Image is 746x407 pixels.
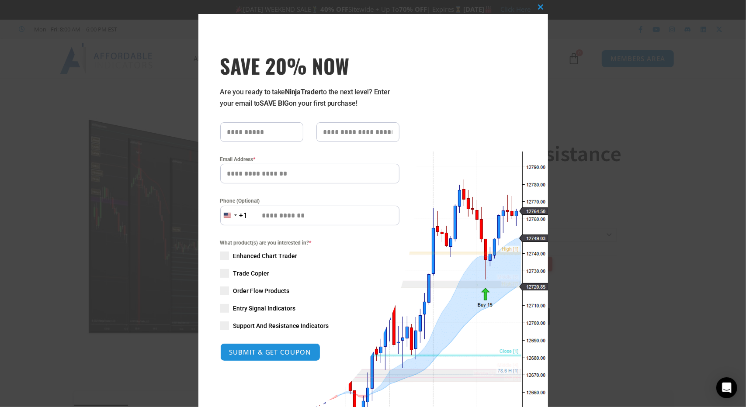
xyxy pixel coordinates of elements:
[220,53,399,78] span: SAVE 20% NOW
[233,269,270,278] span: Trade Copier
[220,286,399,295] label: Order Flow Products
[220,252,399,260] label: Enhanced Chart Trader
[220,155,399,164] label: Email Address
[220,343,320,361] button: SUBMIT & GET COUPON
[220,321,399,330] label: Support And Resistance Indicators
[716,377,737,398] div: Open Intercom Messenger
[220,304,399,313] label: Entry Signal Indicators
[233,252,298,260] span: Enhanced Chart Trader
[220,197,399,205] label: Phone (Optional)
[233,321,329,330] span: Support And Resistance Indicators
[220,269,399,278] label: Trade Copier
[285,88,321,96] strong: NinjaTrader
[260,99,289,107] strong: SAVE BIG
[239,210,248,221] div: +1
[220,238,399,247] span: What product(s) are you interested in?
[220,206,248,225] button: Selected country
[220,86,399,109] p: Are you ready to take to the next level? Enter your email to on your first purchase!
[233,304,296,313] span: Entry Signal Indicators
[233,286,290,295] span: Order Flow Products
